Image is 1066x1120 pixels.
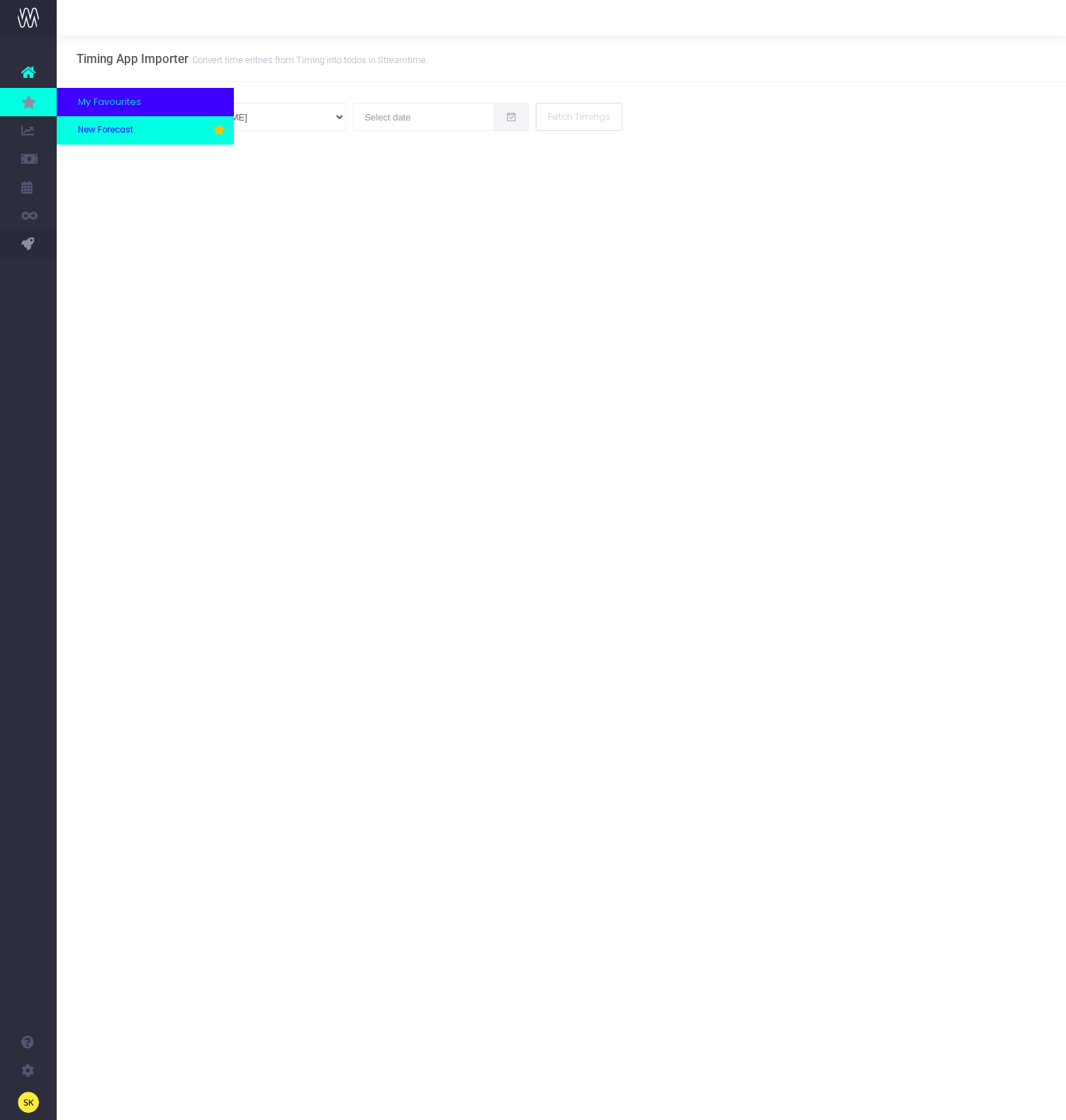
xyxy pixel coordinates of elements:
[353,103,495,131] input: Select date
[189,52,428,66] small: Convert time entries from Timing into todos in Streamtime.
[78,124,133,137] span: New Forecast
[77,52,428,66] h3: Timing App Importer
[57,116,234,145] a: New Forecast
[78,95,141,109] span: My Favourites
[536,103,622,131] button: Fetch Timings
[18,1092,39,1113] img: images/default_profile_image.png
